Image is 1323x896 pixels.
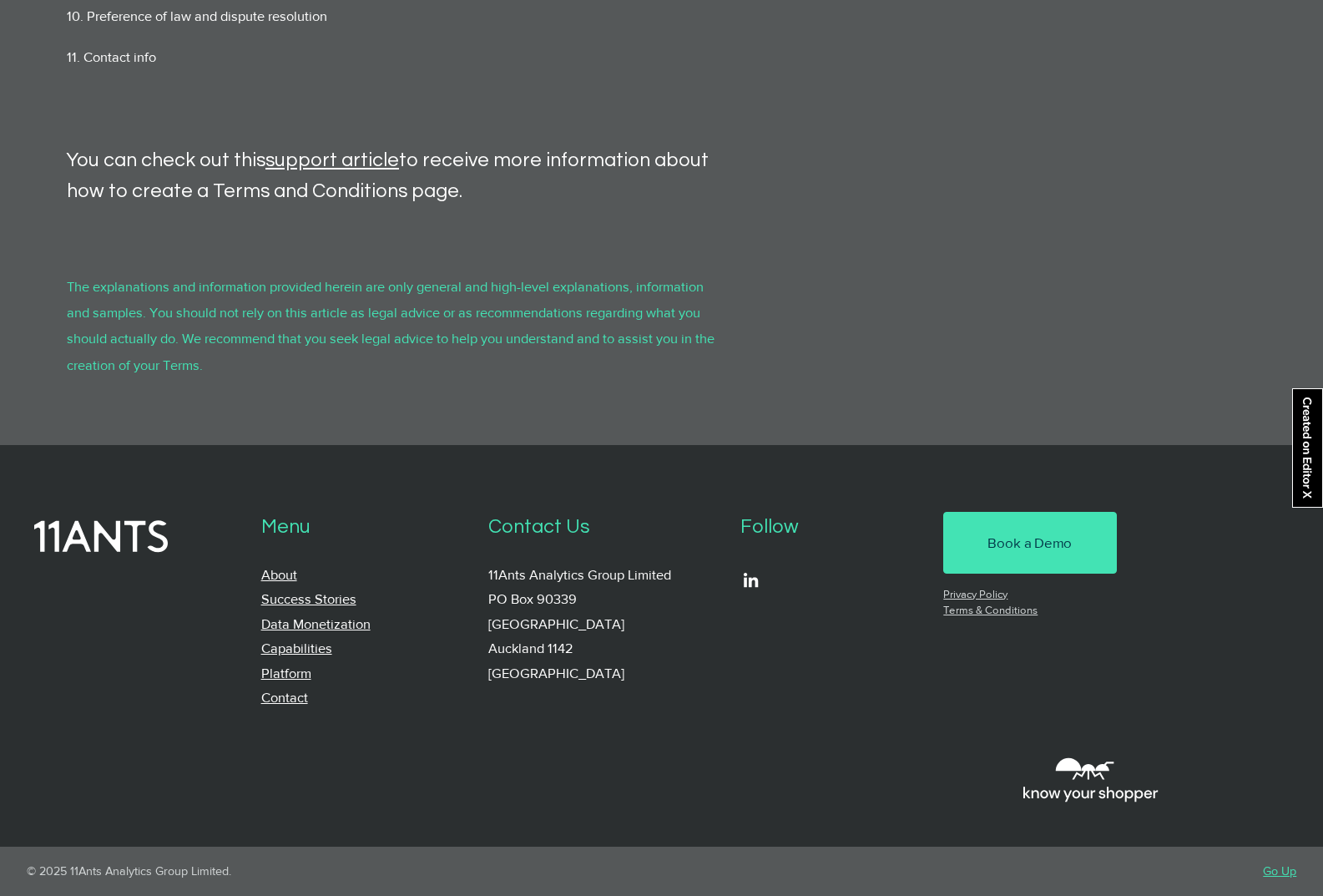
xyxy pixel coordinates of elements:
[943,512,1116,574] a: Book a Demo
[735,649,1161,847] iframe: Embedded Content
[943,604,1038,616] a: Terms & Conditions
[261,666,311,681] a: Platform
[740,512,924,543] p: Follow
[740,569,761,590] ul: Social Bar
[261,568,297,582] a: About
[265,150,399,170] a: support article
[488,512,720,543] p: Contact Us
[740,569,761,590] img: LinkedIn
[67,37,1018,78] p: 11. Contact info
[261,617,371,631] a: Data Monetization
[67,145,721,208] p: You can check out this to receive more information about how to create a Terms and Conditions page.
[1300,397,1315,499] svg: Created on Editor X
[261,592,356,606] a: Success Stories
[261,512,469,543] p: Menu
[987,533,1072,553] span: Book a Demo
[67,274,721,377] p: The explanations and information provided herein are only general and high-level explanations, in...
[488,563,720,686] p: 11Ants Analytics Group Limited PO Box 90339 [GEOGRAPHIC_DATA] Auckland 1142 [GEOGRAPHIC_DATA]
[943,588,1007,600] a: Privacy Policy
[261,691,308,705] a: Contact
[27,864,634,878] p: © 2025 11Ants Analytics Group Limited.
[1263,864,1296,878] a: Go Up
[261,641,332,656] a: Capabilities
